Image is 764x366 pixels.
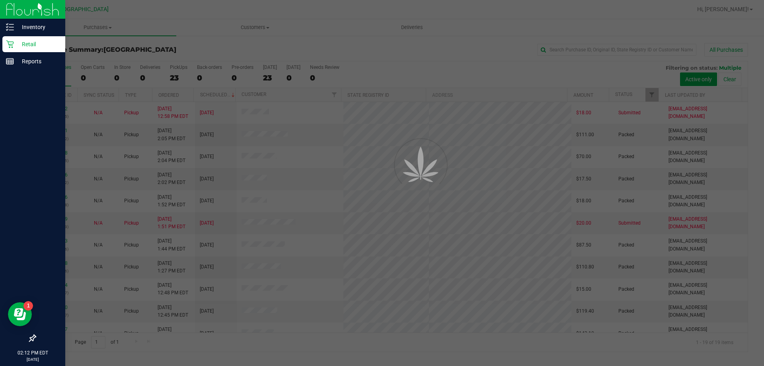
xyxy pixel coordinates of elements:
p: [DATE] [4,356,62,362]
inline-svg: Inventory [6,23,14,31]
p: Inventory [14,22,62,32]
inline-svg: Retail [6,40,14,48]
p: Reports [14,57,62,66]
p: Retail [14,39,62,49]
iframe: Resource center unread badge [23,301,33,311]
iframe: Resource center [8,302,32,326]
p: 02:12 PM EDT [4,349,62,356]
inline-svg: Reports [6,57,14,65]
